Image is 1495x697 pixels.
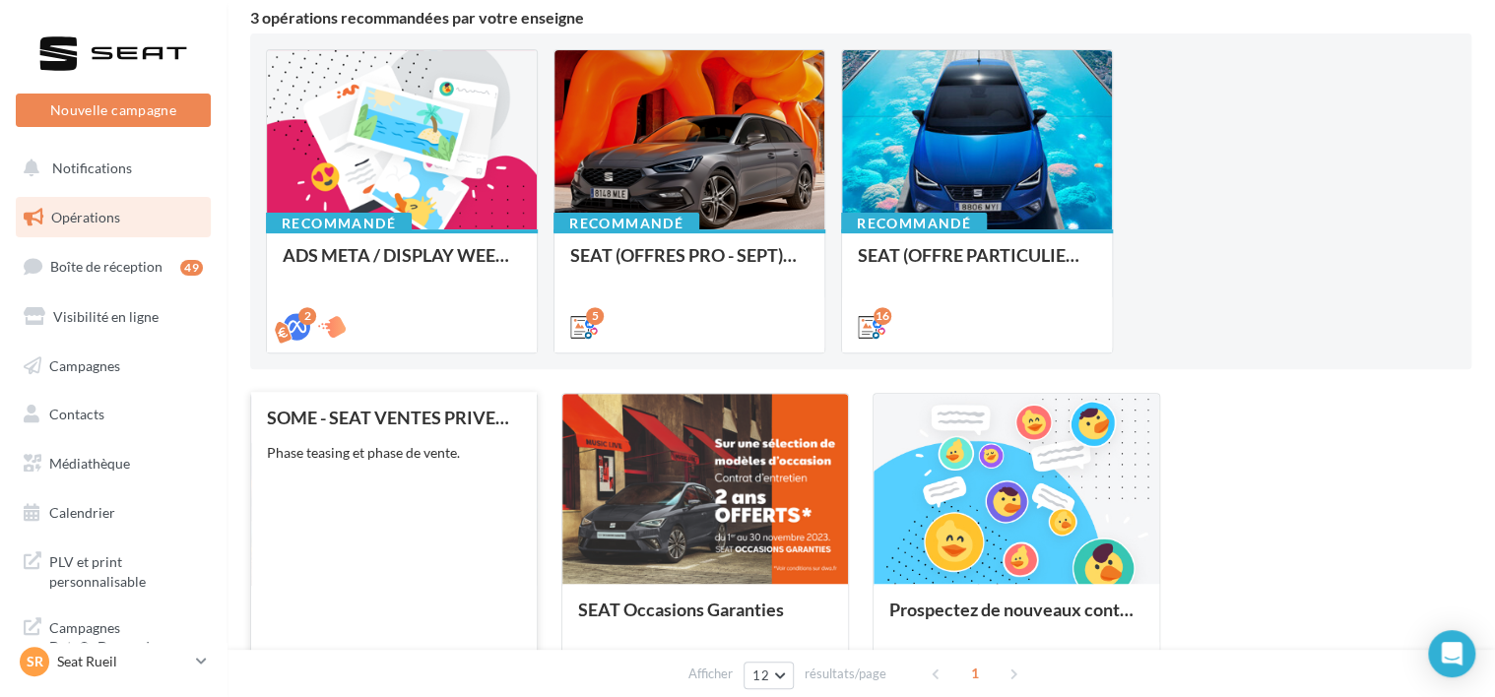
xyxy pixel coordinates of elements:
div: SEAT (OFFRES PRO - SEPT) - SOCIAL MEDIA [570,245,809,285]
span: 1 [959,658,991,689]
p: Seat Rueil [57,652,188,671]
a: SR Seat Rueil [16,643,211,680]
a: Visibilité en ligne [12,296,215,338]
a: Opérations [12,197,215,238]
span: résultats/page [805,665,886,683]
a: Contacts [12,394,215,435]
div: Prospectez de nouveaux contacts [889,600,1143,639]
a: PLV et print personnalisable [12,540,215,599]
span: Campagnes [49,356,120,373]
span: Calendrier [49,504,115,521]
span: SR [27,652,43,671]
div: Recommandé [841,213,987,234]
a: Campagnes [12,346,215,387]
button: 12 [744,662,794,689]
div: Recommandé [553,213,699,234]
div: 5 [586,307,604,325]
div: Phase teasing et phase de vente. [267,443,521,463]
div: SEAT Occasions Garanties [578,600,832,639]
div: Recommandé [266,213,412,234]
button: Nouvelle campagne [16,94,211,127]
div: 49 [180,260,203,276]
a: Calendrier [12,492,215,534]
div: 3 opérations recommandées par votre enseigne [250,10,1471,26]
span: Opérations [51,209,120,225]
div: 2 [298,307,316,325]
span: Campagnes DataOnDemand [49,614,203,657]
span: Boîte de réception [50,258,162,275]
a: Campagnes DataOnDemand [12,606,215,665]
span: PLV et print personnalisable [49,548,203,591]
span: Contacts [49,406,104,422]
div: ADS META / DISPLAY WEEK-END Extraordinaire (JPO) Septembre 2025 [283,245,521,285]
a: Boîte de réception49 [12,245,215,287]
div: SOME - SEAT VENTES PRIVEES [267,408,521,427]
span: Afficher [688,665,733,683]
div: 16 [874,307,891,325]
div: Open Intercom Messenger [1428,630,1475,677]
a: Médiathèque [12,443,215,484]
div: SEAT (OFFRE PARTICULIER - SEPT) - SOCIAL MEDIA [858,245,1096,285]
button: Notifications [12,148,207,189]
span: Médiathèque [49,455,130,472]
span: Visibilité en ligne [53,308,159,325]
span: 12 [752,667,769,683]
span: Notifications [52,159,132,176]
